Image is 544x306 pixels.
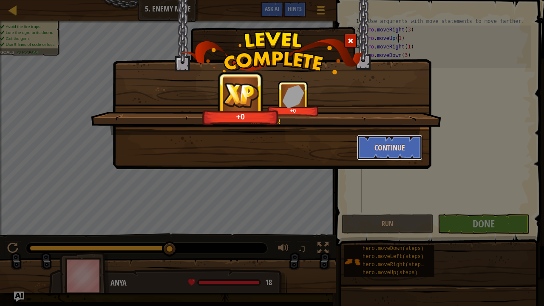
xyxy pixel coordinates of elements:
[131,117,399,126] div: Nice moves!
[269,108,317,114] div: +0
[204,112,277,122] div: +0
[357,135,423,160] button: Continue
[220,80,262,110] img: reward_icon_xp.png
[181,31,363,74] img: level_complete.png
[282,85,304,108] img: reward_icon_gems.png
